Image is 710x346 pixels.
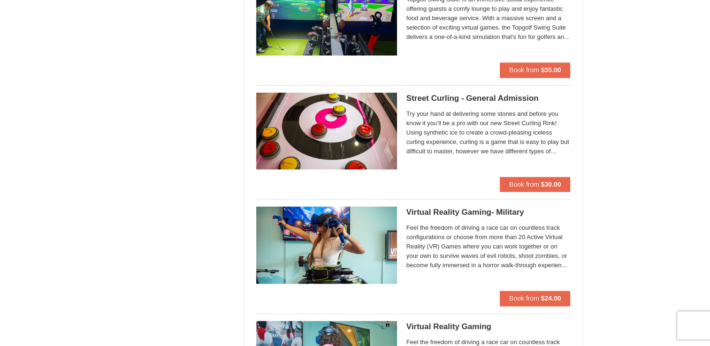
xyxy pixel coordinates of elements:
img: 6619913-473-21a848be.jpg [256,206,397,283]
strong: $30.00 [541,181,561,188]
img: 15390471-88-44377514.jpg [256,92,397,169]
button: Book from $55.00 [500,62,571,77]
span: Feel the freedom of driving a race car on countless track configurations or choose from more than... [406,223,571,270]
h5: Street Curling - General Admission [406,94,571,103]
strong: $24.00 [541,294,561,302]
h5: Virtual Reality Gaming- Military [406,208,571,217]
strong: $55.00 [541,66,561,74]
span: Try your hand at delivering some stones and before you know it you’ll be a pro with our new Stree... [406,109,571,156]
button: Book from $30.00 [500,177,571,192]
span: Book from [509,294,539,302]
span: Book from [509,181,539,188]
button: Book from $24.00 [500,291,571,306]
span: Book from [509,66,539,74]
h5: Virtual Reality Gaming [406,322,571,331]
